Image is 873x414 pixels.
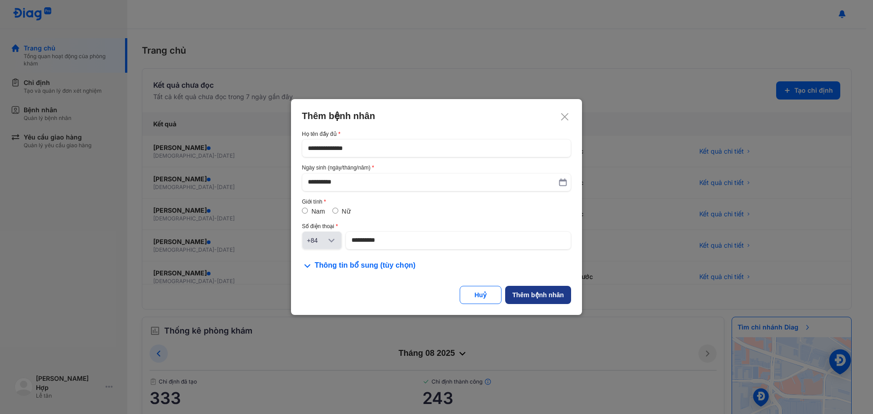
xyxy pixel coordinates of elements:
label: Nữ [342,208,351,215]
div: +84 [307,236,326,245]
div: Giới tính [302,199,571,205]
button: Thêm bệnh nhân [505,286,571,304]
div: Ngày sinh (ngày/tháng/năm) [302,165,571,171]
span: Thông tin bổ sung (tùy chọn) [315,260,416,271]
div: Số điện thoại [302,223,571,229]
button: Huỷ [460,286,502,304]
div: Họ tên đầy đủ [302,131,571,137]
div: Thêm bệnh nhân [512,290,564,299]
label: Nam [311,208,325,215]
div: Thêm bệnh nhân [302,110,571,122]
